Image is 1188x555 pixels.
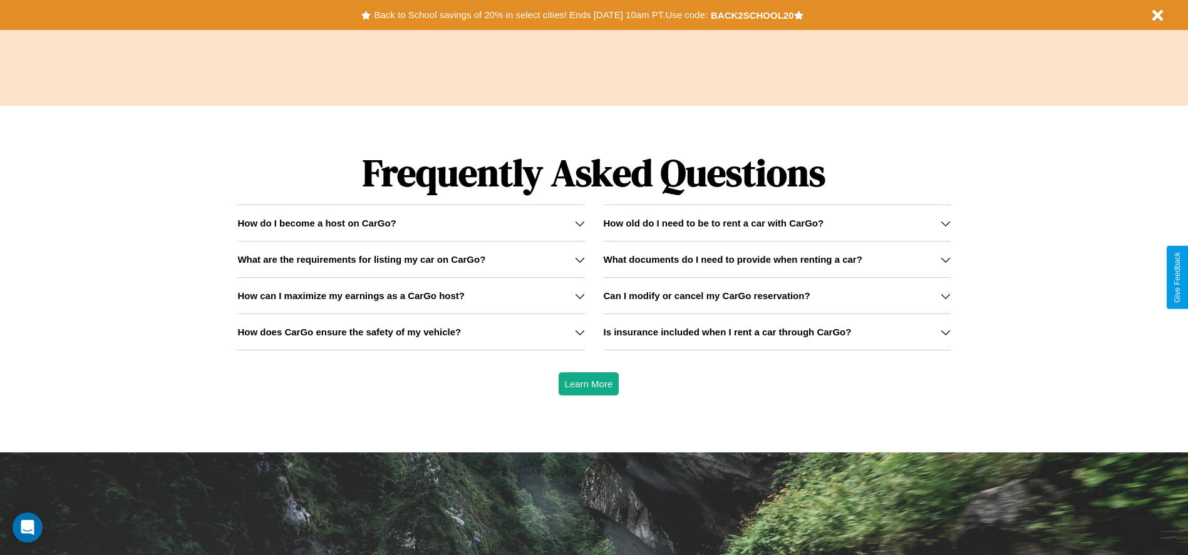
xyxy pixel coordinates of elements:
[237,290,465,301] h3: How can I maximize my earnings as a CarGo host?
[1173,252,1182,303] div: Give Feedback
[237,218,396,228] h3: How do I become a host on CarGo?
[604,290,810,301] h3: Can I modify or cancel my CarGo reservation?
[371,6,710,24] button: Back to School savings of 20% in select cities! Ends [DATE] 10am PT.Use code:
[237,327,461,337] h3: How does CarGo ensure the safety of my vehicle?
[237,254,485,265] h3: What are the requirements for listing my car on CarGo?
[13,512,43,542] div: Open Intercom Messenger
[237,141,950,205] h1: Frequently Asked Questions
[711,10,794,21] b: BACK2SCHOOL20
[559,372,619,395] button: Learn More
[604,218,824,228] h3: How old do I need to be to rent a car with CarGo?
[604,254,862,265] h3: What documents do I need to provide when renting a car?
[604,327,852,337] h3: Is insurance included when I rent a car through CarGo?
